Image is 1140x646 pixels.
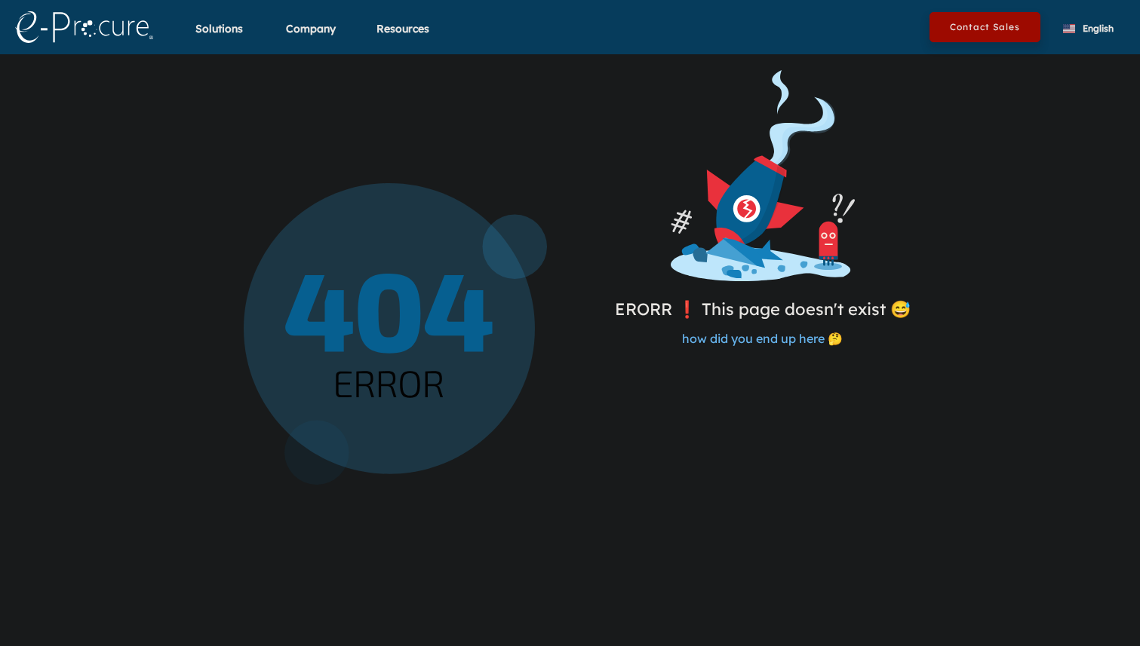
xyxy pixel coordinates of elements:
[15,11,153,43] img: logo
[376,21,429,55] div: Resources
[195,21,243,55] div: Solutions
[930,12,1040,42] button: Contact Sales
[671,70,855,281] img: Page Not Exist
[244,183,547,485] img: Page Not Exist
[286,21,336,55] div: Company
[615,299,911,320] span: ERORR ❗️ This page doesn't exist 😅
[1083,23,1114,34] span: English
[682,331,843,346] span: how did you end up here 🤔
